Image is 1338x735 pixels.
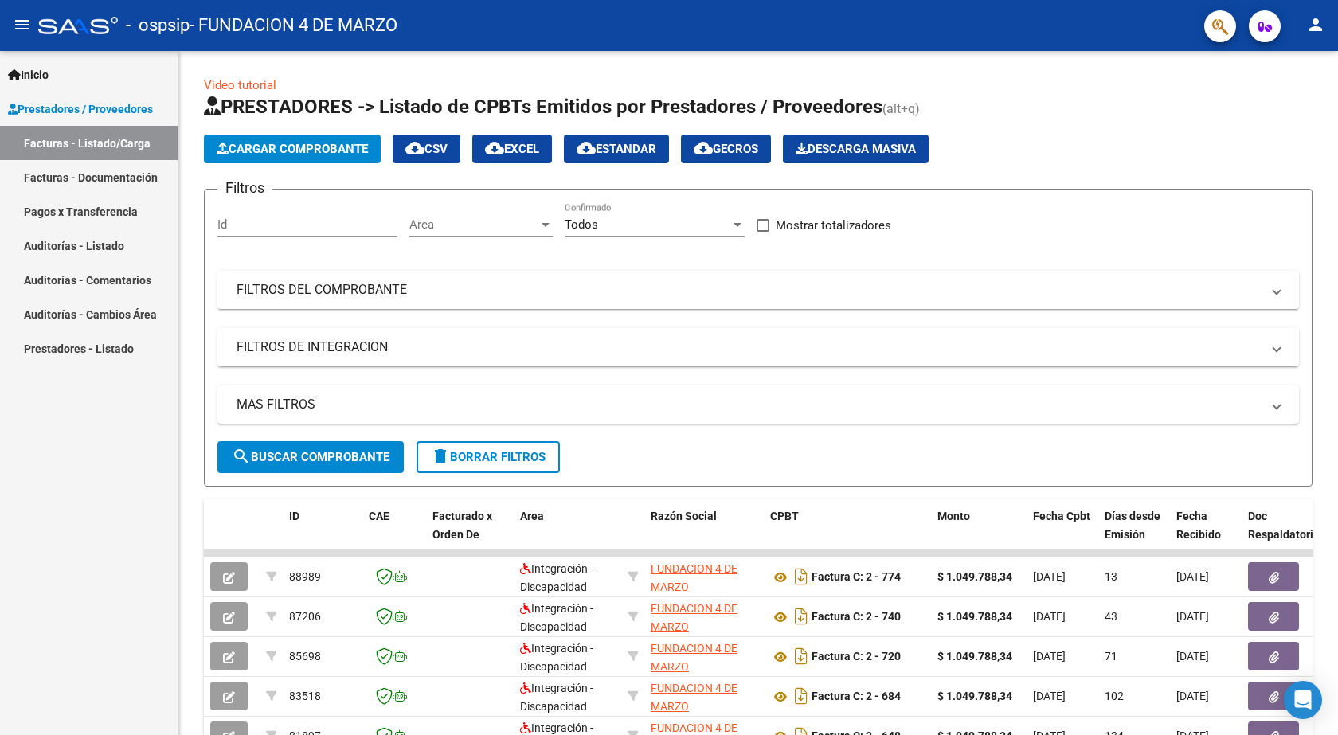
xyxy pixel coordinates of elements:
[1033,610,1066,623] span: [DATE]
[812,611,901,624] strong: Factura C: 2 - 740
[237,338,1261,356] mat-panel-title: FILTROS DE INTEGRACION
[232,447,251,466] mat-icon: search
[651,510,717,522] span: Razón Social
[369,510,389,522] span: CAE
[931,499,1027,569] datatable-header-cell: Monto
[776,216,891,235] span: Mostrar totalizadores
[485,139,504,158] mat-icon: cloud_download
[8,100,153,118] span: Prestadores / Proveedores
[651,679,757,713] div: 30710812361
[1027,499,1098,569] datatable-header-cell: Fecha Cpbt
[217,177,272,199] h3: Filtros
[289,610,321,623] span: 87206
[1306,15,1325,34] mat-icon: person
[417,441,560,473] button: Borrar Filtros
[520,562,593,593] span: Integración - Discapacidad
[520,682,593,713] span: Integración - Discapacidad
[764,499,931,569] datatable-header-cell: CPBT
[1176,610,1209,623] span: [DATE]
[283,499,362,569] datatable-header-cell: ID
[651,682,737,713] span: FUNDACION 4 DE MARZO
[1105,510,1160,541] span: Días desde Emisión
[217,441,404,473] button: Buscar Comprobante
[577,142,656,156] span: Estandar
[13,15,32,34] mat-icon: menu
[651,562,737,593] span: FUNDACION 4 DE MARZO
[694,139,713,158] mat-icon: cloud_download
[937,690,1012,702] strong: $ 1.049.788,34
[432,510,492,541] span: Facturado x Orden De
[783,135,929,163] app-download-masive: Descarga masiva de comprobantes (adjuntos)
[1105,570,1117,583] span: 13
[644,499,764,569] datatable-header-cell: Razón Social
[796,142,916,156] span: Descarga Masiva
[791,564,812,589] i: Descargar documento
[791,643,812,669] i: Descargar documento
[204,78,276,92] a: Video tutorial
[1033,690,1066,702] span: [DATE]
[565,217,598,232] span: Todos
[651,560,757,593] div: 30710812361
[812,651,901,663] strong: Factura C: 2 - 720
[289,650,321,663] span: 85698
[1033,650,1066,663] span: [DATE]
[681,135,771,163] button: Gecros
[289,570,321,583] span: 88989
[651,639,757,673] div: 30710812361
[651,642,737,673] span: FUNDACION 4 DE MARZO
[409,217,538,232] span: Area
[1105,610,1117,623] span: 43
[1248,510,1320,541] span: Doc Respaldatoria
[791,604,812,629] i: Descargar documento
[237,281,1261,299] mat-panel-title: FILTROS DEL COMPROBANTE
[405,139,424,158] mat-icon: cloud_download
[1105,650,1117,663] span: 71
[431,450,546,464] span: Borrar Filtros
[520,602,593,633] span: Integración - Discapacidad
[694,142,758,156] span: Gecros
[1176,570,1209,583] span: [DATE]
[426,499,514,569] datatable-header-cell: Facturado x Orden De
[791,683,812,709] i: Descargar documento
[520,510,544,522] span: Area
[126,8,190,43] span: - ospsip
[651,600,757,633] div: 30710812361
[431,447,450,466] mat-icon: delete
[783,135,929,163] button: Descarga Masiva
[472,135,552,163] button: EXCEL
[232,450,389,464] span: Buscar Comprobante
[1170,499,1242,569] datatable-header-cell: Fecha Recibido
[217,328,1299,366] mat-expansion-panel-header: FILTROS DE INTEGRACION
[1105,690,1124,702] span: 102
[937,650,1012,663] strong: $ 1.049.788,34
[405,142,448,156] span: CSV
[237,396,1261,413] mat-panel-title: MAS FILTROS
[8,66,49,84] span: Inicio
[1242,499,1337,569] datatable-header-cell: Doc Respaldatoria
[577,139,596,158] mat-icon: cloud_download
[217,271,1299,309] mat-expansion-panel-header: FILTROS DEL COMPROBANTE
[1033,570,1066,583] span: [DATE]
[190,8,397,43] span: - FUNDACION 4 DE MARZO
[1176,650,1209,663] span: [DATE]
[204,96,882,118] span: PRESTADORES -> Listado de CPBTs Emitidos por Prestadores / Proveedores
[1284,681,1322,719] div: Open Intercom Messenger
[812,690,901,703] strong: Factura C: 2 - 684
[770,510,799,522] span: CPBT
[289,510,299,522] span: ID
[485,142,539,156] span: EXCEL
[289,690,321,702] span: 83518
[882,101,920,116] span: (alt+q)
[651,602,737,633] span: FUNDACION 4 DE MARZO
[362,499,426,569] datatable-header-cell: CAE
[514,499,621,569] datatable-header-cell: Area
[1176,690,1209,702] span: [DATE]
[937,610,1012,623] strong: $ 1.049.788,34
[937,570,1012,583] strong: $ 1.049.788,34
[812,571,901,584] strong: Factura C: 2 - 774
[937,510,970,522] span: Monto
[564,135,669,163] button: Estandar
[1176,510,1221,541] span: Fecha Recibido
[393,135,460,163] button: CSV
[1098,499,1170,569] datatable-header-cell: Días desde Emisión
